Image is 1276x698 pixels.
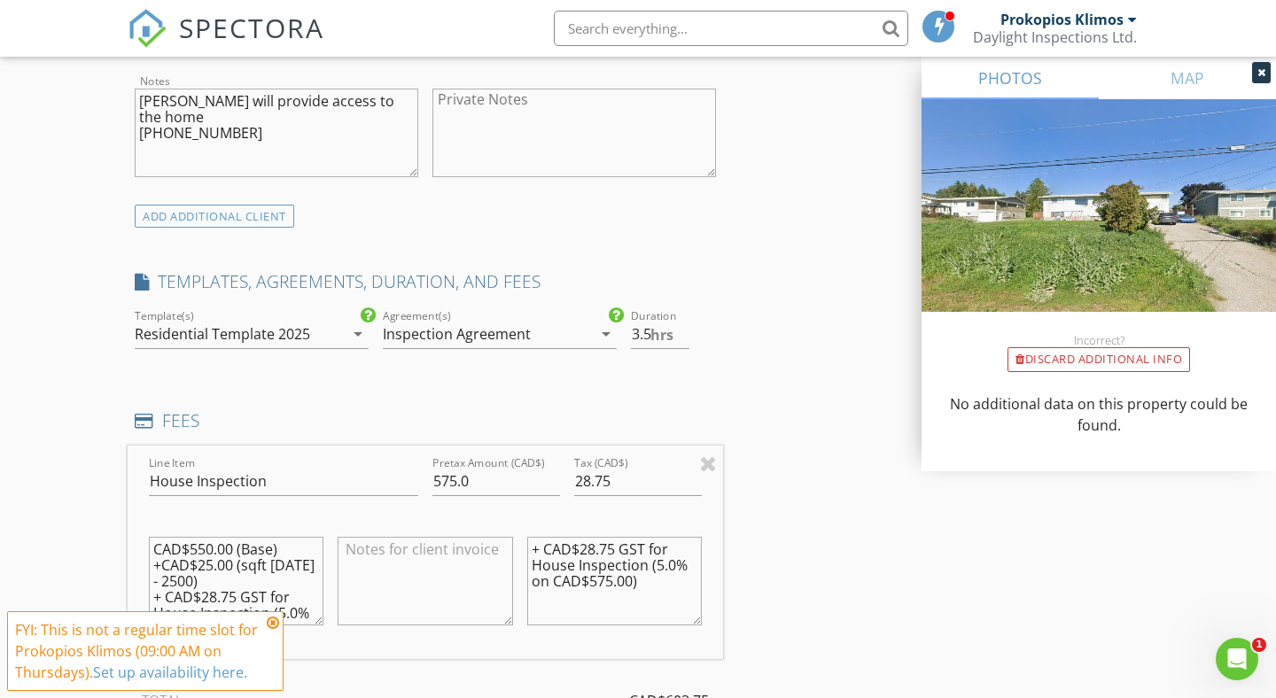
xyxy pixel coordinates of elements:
[93,663,247,682] a: Set up availability here.
[1008,347,1190,372] div: Discard Additional info
[973,28,1137,46] div: Daylight Inspections Ltd.
[1000,11,1124,28] div: Prokopios Klimos
[15,619,261,683] div: FYI: This is not a regular time slot for Prokopios Klimos (09:00 AM on Thursdays).
[650,328,673,342] span: hrs
[922,57,1099,99] a: PHOTOS
[135,409,716,432] h4: FEES
[135,326,310,342] div: Residential Template 2025
[943,393,1255,436] p: No additional data on this property could be found.
[922,99,1276,354] img: streetview
[383,326,531,342] div: Inspection Agreement
[1216,638,1258,680] iframe: Intercom live chat
[1252,638,1266,652] span: 1
[128,24,324,61] a: SPECTORA
[347,323,369,345] i: arrow_drop_down
[135,270,716,293] h4: TEMPLATES, AGREEMENTS, DURATION, AND FEES
[135,205,294,229] div: ADD ADDITIONAL client
[1099,57,1276,99] a: MAP
[595,323,617,345] i: arrow_drop_down
[631,320,689,349] input: 0.0
[554,11,908,46] input: Search everything...
[128,9,167,48] img: The Best Home Inspection Software - Spectora
[179,9,324,46] span: SPECTORA
[922,333,1276,347] div: Incorrect?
